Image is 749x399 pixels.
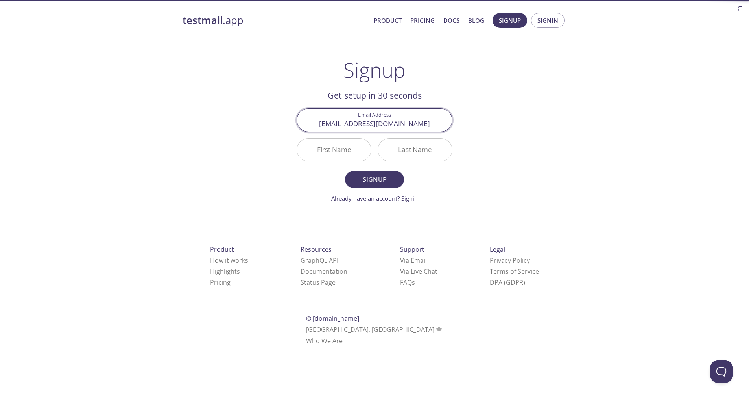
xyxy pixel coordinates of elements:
a: testmail.app [183,14,367,27]
span: [GEOGRAPHIC_DATA], [GEOGRAPHIC_DATA] [306,325,443,334]
span: Product [210,245,234,254]
a: DPA (GDPR) [490,278,525,287]
strong: testmail [183,13,223,27]
a: Already have an account? Signin [331,194,418,202]
a: Pricing [210,278,231,287]
a: Via Live Chat [400,267,437,276]
span: s [412,278,415,287]
span: Signup [499,15,521,26]
h1: Signup [343,58,406,82]
a: How it works [210,256,248,265]
a: Via Email [400,256,427,265]
span: Legal [490,245,505,254]
a: FAQ [400,278,415,287]
a: Docs [443,15,459,26]
h2: Get setup in 30 seconds [297,89,452,102]
a: Documentation [301,267,347,276]
span: © [DOMAIN_NAME] [306,314,359,323]
a: Who We Are [306,337,343,345]
button: Signup [345,171,404,188]
iframe: Help Scout Beacon - Open [710,360,733,383]
a: Privacy Policy [490,256,530,265]
a: Status Page [301,278,336,287]
a: Pricing [410,15,435,26]
span: Support [400,245,424,254]
a: GraphQL API [301,256,338,265]
a: Product [374,15,402,26]
a: Terms of Service [490,267,539,276]
span: Signin [537,15,558,26]
a: Highlights [210,267,240,276]
button: Signup [493,13,527,28]
span: Resources [301,245,332,254]
span: Signup [354,174,395,185]
a: Blog [468,15,484,26]
button: Signin [531,13,565,28]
